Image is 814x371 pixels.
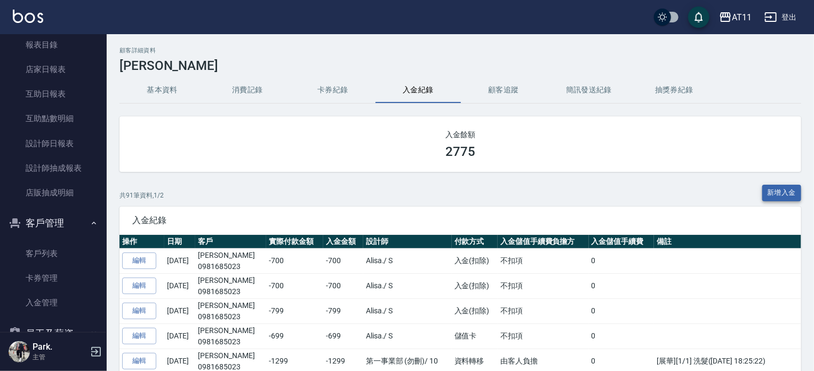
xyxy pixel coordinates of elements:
th: 付款方式 [452,235,498,249]
td: 0 [589,273,655,298]
td: Alisa. / S [363,298,452,323]
img: Logo [13,10,43,23]
td: -700 [323,273,363,298]
td: Alisa. / S [363,248,452,273]
button: 新增入金 [762,185,802,201]
button: 客戶管理 [4,209,102,237]
a: 報表目錄 [4,33,102,57]
td: [PERSON_NAME] [195,298,266,323]
td: 不扣項 [498,248,589,273]
td: -700 [323,248,363,273]
th: 入金儲值手續費負擔方 [498,235,589,249]
td: 不扣項 [498,273,589,298]
span: 入金紀錄 [132,215,788,226]
a: 入金管理 [4,290,102,315]
th: 日期 [164,235,195,249]
td: 不扣項 [498,298,589,323]
td: [DATE] [164,273,195,298]
img: Person [9,341,30,362]
h2: 顧客詳細資料 [119,47,801,54]
td: 不扣項 [498,323,589,349]
button: AT11 [715,6,756,28]
h5: Park. [33,342,87,352]
td: 儲值卡 [452,323,498,349]
th: 備註 [654,235,801,249]
button: 卡券紀錄 [290,77,376,103]
button: 抽獎券紀錄 [632,77,717,103]
a: 客戶列表 [4,241,102,266]
td: [PERSON_NAME] [195,273,266,298]
td: -699 [323,323,363,349]
td: -700 [266,273,323,298]
a: 店家日報表 [4,57,102,82]
a: 互助點數明細 [4,106,102,131]
a: 編輯 [122,278,156,294]
a: 設計師日報表 [4,131,102,156]
button: save [688,6,709,28]
p: 共 91 筆資料, 1 / 2 [119,191,164,200]
a: 編輯 [122,303,156,319]
a: 編輯 [122,252,156,269]
td: [DATE] [164,298,195,323]
p: 0981685023 [198,336,264,348]
p: 0981685023 [198,286,264,297]
a: 卡券管理 [4,266,102,290]
td: 入金(扣除) [452,248,498,273]
button: 簡訊發送紀錄 [546,77,632,103]
h3: 2775 [445,144,475,159]
th: 入金儲值手續費 [589,235,655,249]
td: 0 [589,248,655,273]
th: 操作 [119,235,164,249]
td: 0 [589,323,655,349]
p: 0981685023 [198,261,264,272]
p: 0981685023 [198,311,264,322]
button: 顧客追蹤 [461,77,546,103]
td: [PERSON_NAME] [195,248,266,273]
a: 編輯 [122,328,156,344]
a: 互助日報表 [4,82,102,106]
td: 入金(扣除) [452,298,498,323]
td: -799 [266,298,323,323]
th: 設計師 [363,235,452,249]
td: 入金(扣除) [452,273,498,298]
td: -799 [323,298,363,323]
th: 入金金額 [323,235,363,249]
p: 主管 [33,352,87,362]
th: 客戶 [195,235,266,249]
button: 員工及薪資 [4,320,102,348]
a: 編輯 [122,353,156,369]
td: [PERSON_NAME] [195,323,266,349]
button: 入金紀錄 [376,77,461,103]
button: 基本資料 [119,77,205,103]
th: 實際付款金額 [266,235,323,249]
div: AT11 [732,11,752,24]
a: 店販抽成明細 [4,180,102,205]
td: [DATE] [164,248,195,273]
h3: [PERSON_NAME] [119,58,801,73]
td: -699 [266,323,323,349]
button: 消費記錄 [205,77,290,103]
button: 登出 [760,7,801,27]
td: 0 [589,298,655,323]
td: Alisa. / S [363,273,452,298]
td: [DATE] [164,323,195,349]
a: 設計師抽成報表 [4,156,102,180]
td: Alisa. / S [363,323,452,349]
h2: 入金餘額 [132,129,788,140]
td: -700 [266,248,323,273]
